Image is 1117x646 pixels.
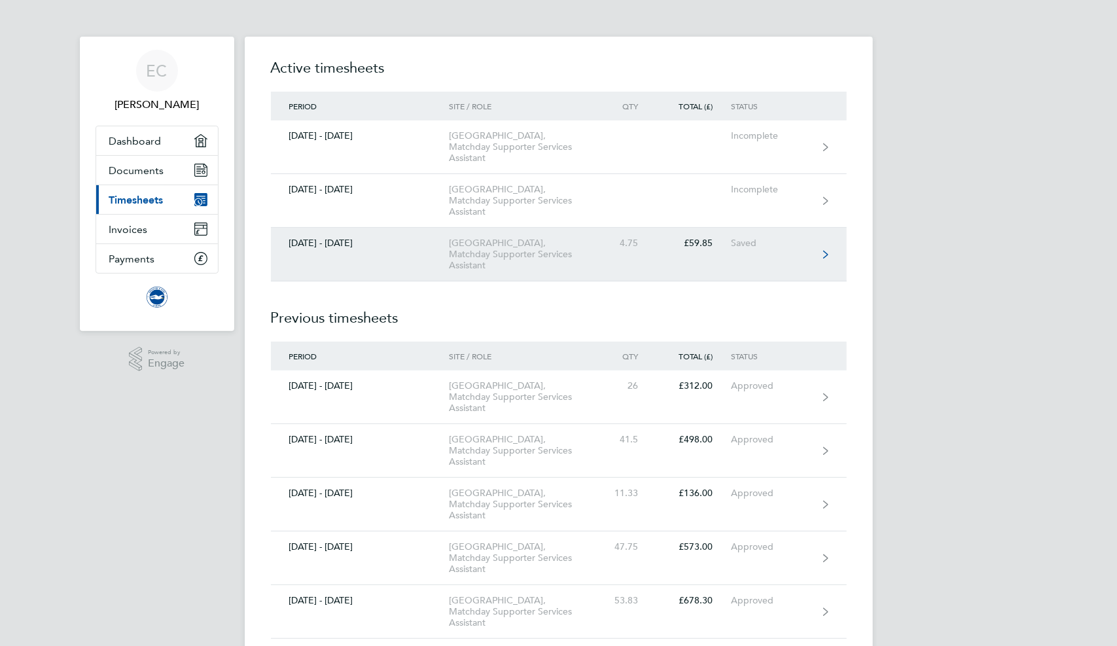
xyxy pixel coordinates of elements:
span: Powered by [148,347,185,358]
span: Payments [109,253,155,265]
a: [DATE] - [DATE][GEOGRAPHIC_DATA], Matchday Supporter Services Assistant11.33£136.00Approved [271,478,847,531]
div: Total (£) [656,351,731,361]
div: £136.00 [656,488,731,499]
div: Qty [599,351,656,361]
a: [DATE] - [DATE][GEOGRAPHIC_DATA], Matchday Supporter Services Assistant53.83£678.30Approved [271,585,847,639]
span: Engage [148,358,185,369]
div: [GEOGRAPHIC_DATA], Matchday Supporter Services Assistant [449,238,599,271]
a: [DATE] - [DATE][GEOGRAPHIC_DATA], Matchday Supporter Services AssistantIncomplete [271,174,847,228]
div: [GEOGRAPHIC_DATA], Matchday Supporter Services Assistant [449,380,599,414]
span: Documents [109,164,164,177]
div: [GEOGRAPHIC_DATA], Matchday Supporter Services Assistant [449,184,599,217]
a: Payments [96,244,218,273]
div: Total (£) [656,101,731,111]
div: £678.30 [656,595,731,606]
div: Approved [731,541,811,552]
div: [DATE] - [DATE] [271,434,450,445]
span: Period [289,101,317,111]
div: [GEOGRAPHIC_DATA], Matchday Supporter Services Assistant [449,488,599,521]
div: 41.5 [599,434,656,445]
a: Dashboard [96,126,218,155]
div: 26 [599,380,656,391]
img: brightonandhovealbion-logo-retina.png [147,287,168,308]
a: EC[PERSON_NAME] [96,50,219,113]
div: Status [731,101,811,111]
a: Powered byEngage [129,347,185,372]
div: [DATE] - [DATE] [271,541,450,552]
span: Dashboard [109,135,162,147]
h2: Active timesheets [271,58,847,92]
div: £498.00 [656,434,731,445]
a: [DATE] - [DATE][GEOGRAPHIC_DATA], Matchday Supporter Services Assistant26£312.00Approved [271,370,847,424]
div: £573.00 [656,541,731,552]
a: Documents [96,156,218,185]
span: Timesheets [109,194,164,206]
a: [DATE] - [DATE][GEOGRAPHIC_DATA], Matchday Supporter Services AssistantIncomplete [271,120,847,174]
span: Period [289,351,317,361]
div: £59.85 [656,238,731,249]
div: 53.83 [599,595,656,606]
div: [GEOGRAPHIC_DATA], Matchday Supporter Services Assistant [449,130,599,164]
div: Incomplete [731,184,811,195]
div: Site / Role [449,351,599,361]
div: [GEOGRAPHIC_DATA], Matchday Supporter Services Assistant [449,541,599,575]
div: [DATE] - [DATE] [271,595,450,606]
div: 11.33 [599,488,656,499]
div: 47.75 [599,541,656,552]
div: [DATE] - [DATE] [271,488,450,499]
div: [DATE] - [DATE] [271,238,450,249]
div: 4.75 [599,238,656,249]
div: Approved [731,380,811,391]
a: Timesheets [96,185,218,214]
div: Status [731,351,811,361]
a: [DATE] - [DATE][GEOGRAPHIC_DATA], Matchday Supporter Services Assistant4.75£59.85Saved [271,228,847,281]
div: Saved [731,238,811,249]
div: Site / Role [449,101,599,111]
div: [DATE] - [DATE] [271,184,450,195]
div: [DATE] - [DATE] [271,380,450,391]
a: Go to home page [96,287,219,308]
div: [GEOGRAPHIC_DATA], Matchday Supporter Services Assistant [449,434,599,467]
div: [GEOGRAPHIC_DATA], Matchday Supporter Services Assistant [449,595,599,628]
span: EC [147,62,168,79]
h2: Previous timesheets [271,281,847,342]
span: Evie Cuthbert [96,97,219,113]
div: £312.00 [656,380,731,391]
span: Invoices [109,223,148,236]
div: Approved [731,488,811,499]
a: [DATE] - [DATE][GEOGRAPHIC_DATA], Matchday Supporter Services Assistant41.5£498.00Approved [271,424,847,478]
nav: Main navigation [80,37,234,331]
div: Approved [731,434,811,445]
div: Incomplete [731,130,811,141]
div: Qty [599,101,656,111]
div: [DATE] - [DATE] [271,130,450,141]
a: Invoices [96,215,218,243]
a: [DATE] - [DATE][GEOGRAPHIC_DATA], Matchday Supporter Services Assistant47.75£573.00Approved [271,531,847,585]
div: Approved [731,595,811,606]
